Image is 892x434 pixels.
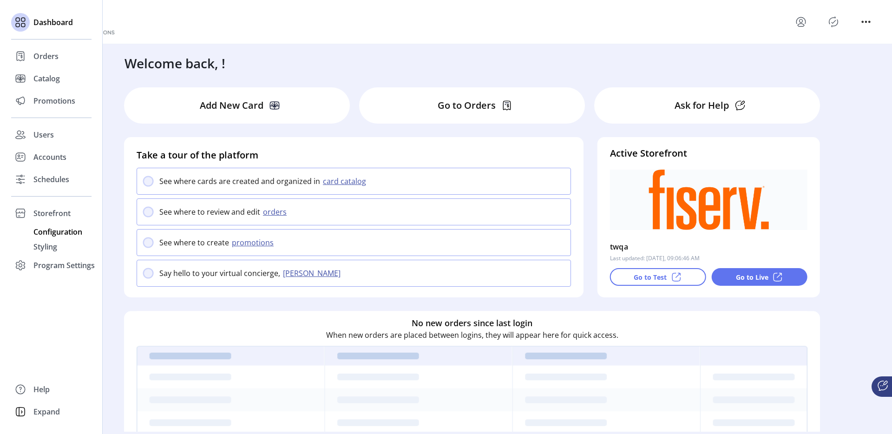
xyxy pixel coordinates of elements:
[794,14,808,29] button: menu
[610,146,807,160] h4: Active Storefront
[33,174,69,185] span: Schedules
[320,176,372,187] button: card catalog
[260,206,292,217] button: orders
[280,268,346,279] button: [PERSON_NAME]
[33,129,54,140] span: Users
[826,14,841,29] button: Publisher Panel
[859,14,873,29] button: menu
[33,17,73,28] span: Dashboard
[159,176,320,187] p: See where cards are created and organized in
[33,384,50,395] span: Help
[33,241,57,252] span: Styling
[610,254,700,263] p: Last updated: [DATE], 09:06:46 AM
[736,272,768,282] p: Go to Live
[229,237,279,248] button: promotions
[33,260,95,271] span: Program Settings
[33,51,59,62] span: Orders
[33,73,60,84] span: Catalog
[200,99,263,112] p: Add New Card
[438,99,496,112] p: Go to Orders
[33,226,82,237] span: Configuration
[610,239,629,254] p: twqa
[159,206,260,217] p: See where to review and edit
[33,208,71,219] span: Storefront
[159,237,229,248] p: See where to create
[675,99,729,112] p: Ask for Help
[159,268,280,279] p: Say hello to your virtual concierge,
[33,151,66,163] span: Accounts
[33,95,75,106] span: Promotions
[326,329,618,341] p: When new orders are placed between logins, they will appear here for quick access.
[412,317,532,329] h6: No new orders since last login
[125,53,225,73] h3: Welcome back, !
[137,148,571,162] h4: Take a tour of the platform
[634,272,667,282] p: Go to Test
[33,406,60,417] span: Expand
